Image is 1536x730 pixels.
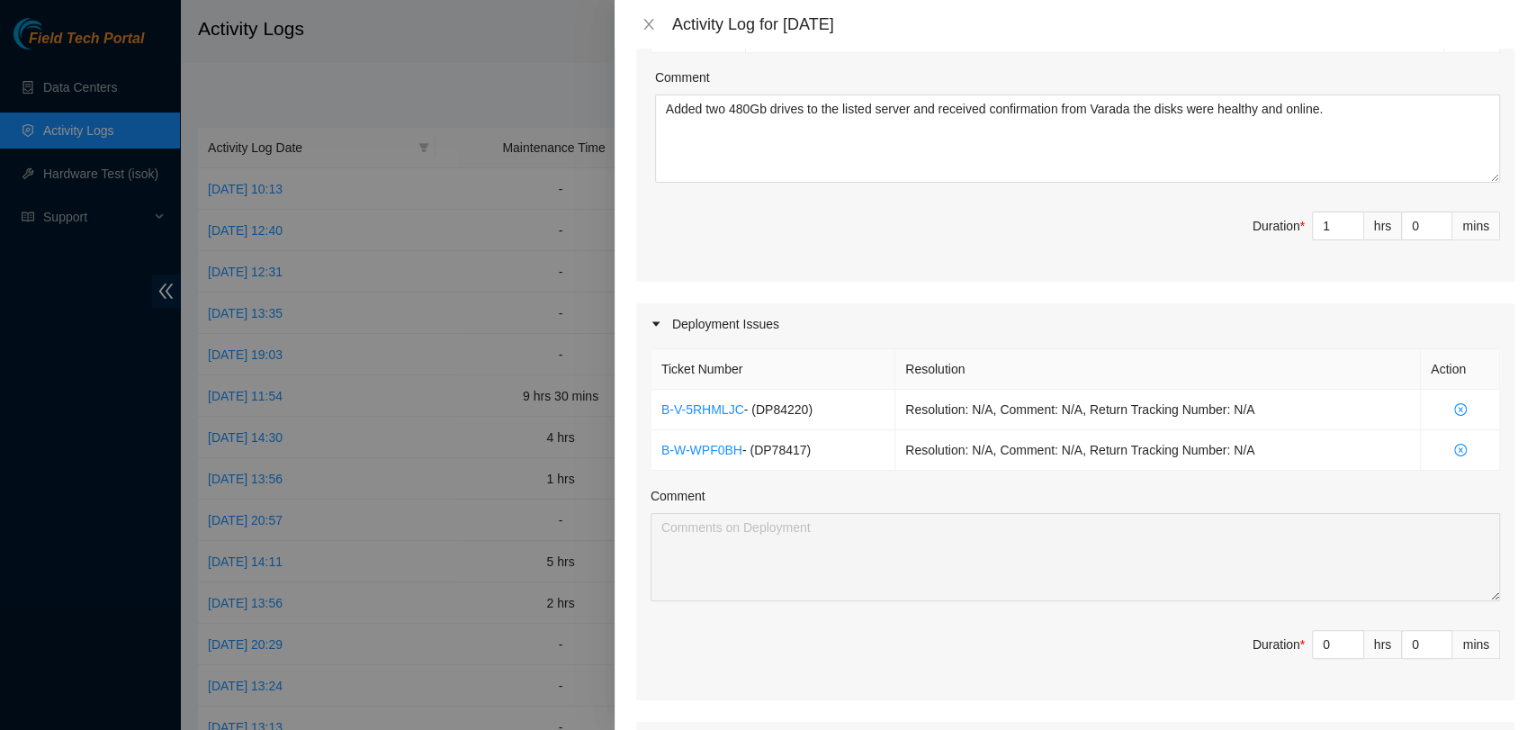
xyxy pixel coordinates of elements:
div: mins [1452,212,1500,240]
textarea: Comment [651,513,1500,601]
div: Activity Log for [DATE] [672,14,1514,34]
div: Deployment Issues [636,303,1514,345]
div: Duration [1253,635,1305,654]
td: Resolution: N/A, Comment: N/A, Return Tracking Number: N/A [895,430,1421,471]
td: Resolution: N/A, Comment: N/A, Return Tracking Number: N/A [895,390,1421,430]
textarea: Comment [655,95,1500,183]
span: - ( DP84220 ) [744,402,813,417]
span: caret-right [651,319,661,329]
button: Close [636,16,661,33]
span: close-circle [1431,403,1489,416]
div: Duration [1253,216,1305,236]
div: hrs [1364,212,1402,240]
span: - ( DP78417 ) [742,443,811,457]
th: Action [1421,349,1500,390]
div: mins [1452,630,1500,659]
a: B-W-WPF0BH [661,443,742,457]
span: close [642,17,656,32]
th: Ticket Number [651,349,895,390]
label: Comment [655,68,710,87]
a: B-V-5RHMLJC [661,402,744,417]
th: Resolution [895,349,1421,390]
span: close-circle [1431,444,1489,456]
div: hrs [1364,630,1402,659]
label: Comment [651,486,705,506]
